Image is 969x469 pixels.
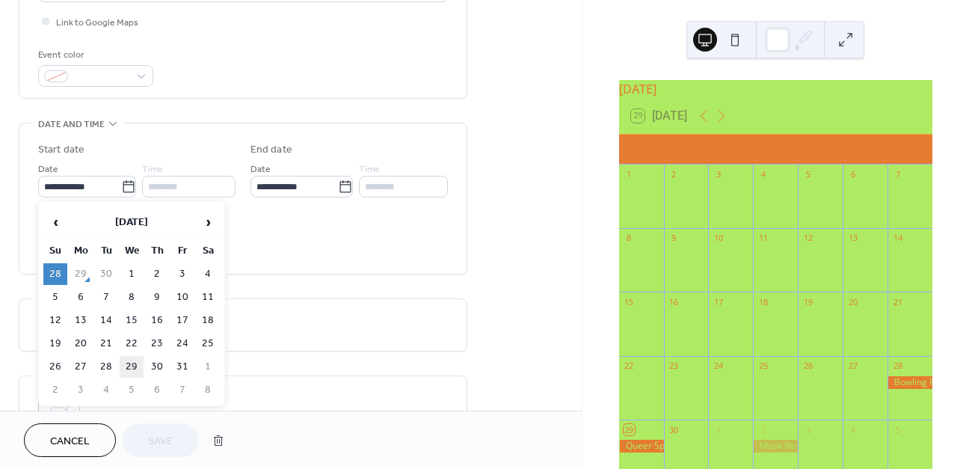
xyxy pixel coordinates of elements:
button: Cancel [24,423,116,457]
div: 8 [624,233,635,244]
div: Mask Required Speed Dating [753,440,798,453]
div: 12 [802,233,813,244]
span: Date and time [38,117,105,132]
div: 16 [668,296,680,307]
div: 17 [713,296,724,307]
div: 4 [757,169,769,180]
div: 28 [892,361,903,372]
td: 22 [120,333,144,355]
th: Mo [69,240,93,262]
div: 19 [802,296,813,307]
div: 2 [757,424,769,435]
div: Sun [879,135,920,165]
td: 27 [69,356,93,378]
div: 18 [757,296,769,307]
td: 7 [170,379,194,401]
th: Fr [170,240,194,262]
div: 3 [802,424,813,435]
span: ‹ [44,207,67,237]
div: Sat [837,135,879,165]
div: Event color [38,47,150,63]
td: 13 [69,310,93,331]
th: Su [43,240,67,262]
td: 7 [94,286,118,308]
div: 6 [847,169,858,180]
td: 12 [43,310,67,331]
div: Start date [38,142,84,158]
div: 4 [847,424,858,435]
td: 6 [145,379,169,401]
div: [DATE] [619,80,932,98]
td: 28 [43,263,67,285]
td: 15 [120,310,144,331]
div: 5 [892,424,903,435]
div: 30 [668,424,680,435]
td: 4 [196,263,220,285]
div: 1 [713,424,724,435]
div: 14 [892,233,903,244]
td: 25 [196,333,220,355]
td: 5 [120,379,144,401]
span: Time [359,162,380,177]
td: 21 [94,333,118,355]
div: 5 [802,169,813,180]
td: 24 [170,333,194,355]
span: Cancel [50,434,90,450]
div: Queer Speed Dating [619,440,664,453]
td: 1 [120,263,144,285]
div: 9 [668,233,680,244]
td: 4 [94,379,118,401]
div: 23 [668,361,680,372]
td: 8 [120,286,144,308]
span: Time [142,162,163,177]
th: We [120,240,144,262]
th: Tu [94,240,118,262]
div: 7 [892,169,903,180]
td: 29 [120,356,144,378]
div: Fri [796,135,837,165]
td: 2 [43,379,67,401]
td: 11 [196,286,220,308]
div: 2 [668,169,680,180]
th: Th [145,240,169,262]
td: 1 [196,356,220,378]
div: 27 [847,361,858,372]
th: [DATE] [69,206,194,239]
td: 23 [145,333,169,355]
td: 30 [94,263,118,285]
div: Bowling For Potato Soup [888,376,932,389]
div: 24 [713,361,724,372]
td: 2 [145,263,169,285]
span: Date [38,162,58,177]
div: 29 [624,424,635,435]
span: › [197,207,219,237]
td: 3 [170,263,194,285]
div: 26 [802,361,813,372]
div: End date [250,142,292,158]
div: 3 [713,169,724,180]
td: 20 [69,333,93,355]
td: 17 [170,310,194,331]
div: 15 [624,296,635,307]
td: 29 [69,263,93,285]
div: Mon [631,135,672,165]
td: 3 [69,379,93,401]
div: Thu [755,135,796,165]
div: 11 [757,233,769,244]
th: Sa [196,240,220,262]
td: 8 [196,379,220,401]
div: 13 [847,233,858,244]
td: 6 [69,286,93,308]
div: Tue [672,135,713,165]
div: 21 [892,296,903,307]
span: Link to Google Maps [56,15,138,31]
div: Wed [713,135,754,165]
td: 19 [43,333,67,355]
td: 26 [43,356,67,378]
td: 5 [43,286,67,308]
div: 1 [624,169,635,180]
td: 31 [170,356,194,378]
td: 30 [145,356,169,378]
div: 10 [713,233,724,244]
